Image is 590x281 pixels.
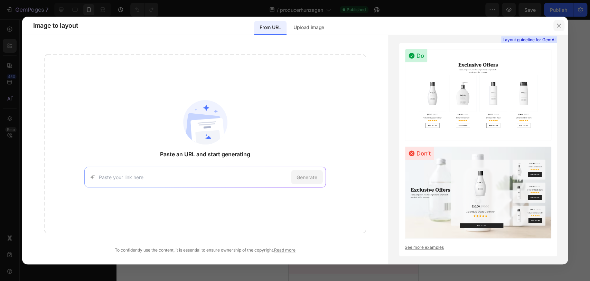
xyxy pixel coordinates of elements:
[503,37,555,43] span: Layout guideline for GemAI
[293,23,324,32] p: Upload image
[33,21,78,30] span: Image to layout
[260,23,281,32] p: From URL
[11,203,35,228] img: منتج
[44,247,366,253] div: To confidently use the content, it is essential to ensure ownership of the copyright.
[297,174,317,181] span: Generate
[39,222,106,229] strong: العرض الذهبي
[99,174,288,181] input: Paste your link here
[39,201,106,222] div: أم فصيل من [GEOGRAPHIC_DATA] قام بالشراء
[405,244,551,251] a: See more examples
[274,247,296,253] a: Read more
[160,150,250,158] span: Paste an URL and start generating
